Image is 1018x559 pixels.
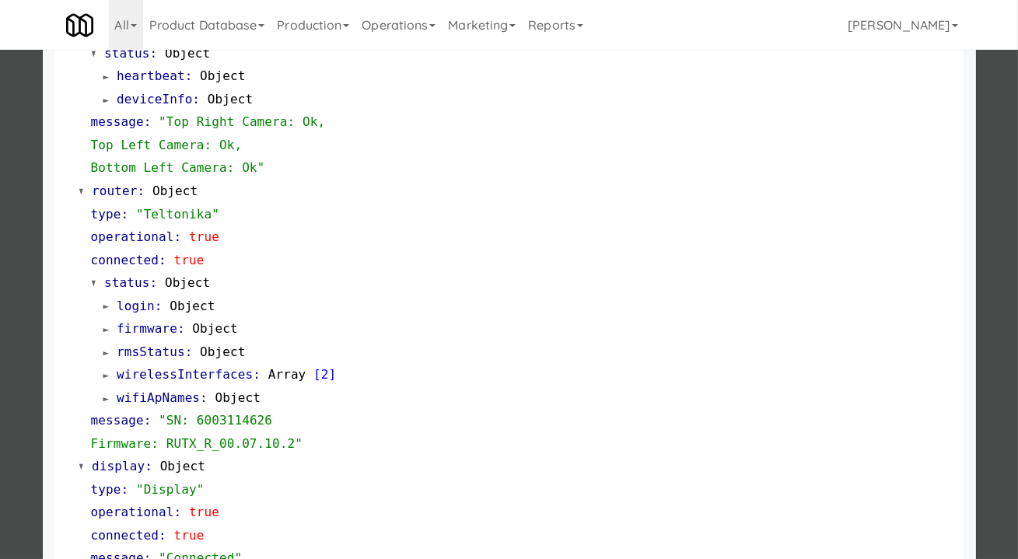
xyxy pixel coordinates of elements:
[136,482,205,497] span: "Display"
[200,68,245,83] span: Object
[117,321,177,336] span: firmware
[200,390,208,405] span: :
[192,92,200,107] span: :
[152,183,198,198] span: Object
[136,207,219,222] span: "Teltonika"
[174,505,182,519] span: :
[117,367,253,382] span: wirelessInterfaces
[91,482,121,497] span: type
[121,482,128,497] span: :
[117,299,155,313] span: login
[104,275,149,290] span: status
[91,207,121,222] span: type
[189,229,219,244] span: true
[91,229,174,244] span: operational
[159,528,166,543] span: :
[66,12,93,39] img: Micromart
[144,114,152,129] span: :
[91,505,174,519] span: operational
[185,68,193,83] span: :
[177,321,185,336] span: :
[215,390,261,405] span: Object
[160,459,205,473] span: Object
[149,275,157,290] span: :
[165,275,210,290] span: Object
[117,92,192,107] span: deviceInfo
[121,207,128,222] span: :
[174,528,205,543] span: true
[104,46,149,61] span: status
[92,183,137,198] span: router
[192,321,237,336] span: Object
[117,344,185,359] span: rmsStatus
[165,46,210,61] span: Object
[155,299,163,313] span: :
[174,253,205,267] span: true
[200,344,245,359] span: Object
[137,183,145,198] span: :
[91,114,144,129] span: message
[189,505,219,519] span: true
[91,528,159,543] span: connected
[91,253,159,267] span: connected
[329,367,337,382] span: ]
[268,367,306,382] span: Array
[92,459,145,473] span: display
[117,390,200,405] span: wifiApNames
[208,92,253,107] span: Object
[91,413,144,428] span: message
[91,413,303,451] span: "SN: 6003114626 Firmware: RUTX_R_00.07.10.2"
[170,299,215,313] span: Object
[149,46,157,61] span: :
[144,413,152,428] span: :
[253,367,261,382] span: :
[185,344,193,359] span: :
[91,114,326,175] span: "Top Right Camera: Ok, Top Left Camera: Ok, Bottom Left Camera: Ok"
[321,367,329,382] span: 2
[159,253,166,267] span: :
[117,68,185,83] span: heartbeat
[313,367,321,382] span: [
[145,459,152,473] span: :
[174,229,182,244] span: :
